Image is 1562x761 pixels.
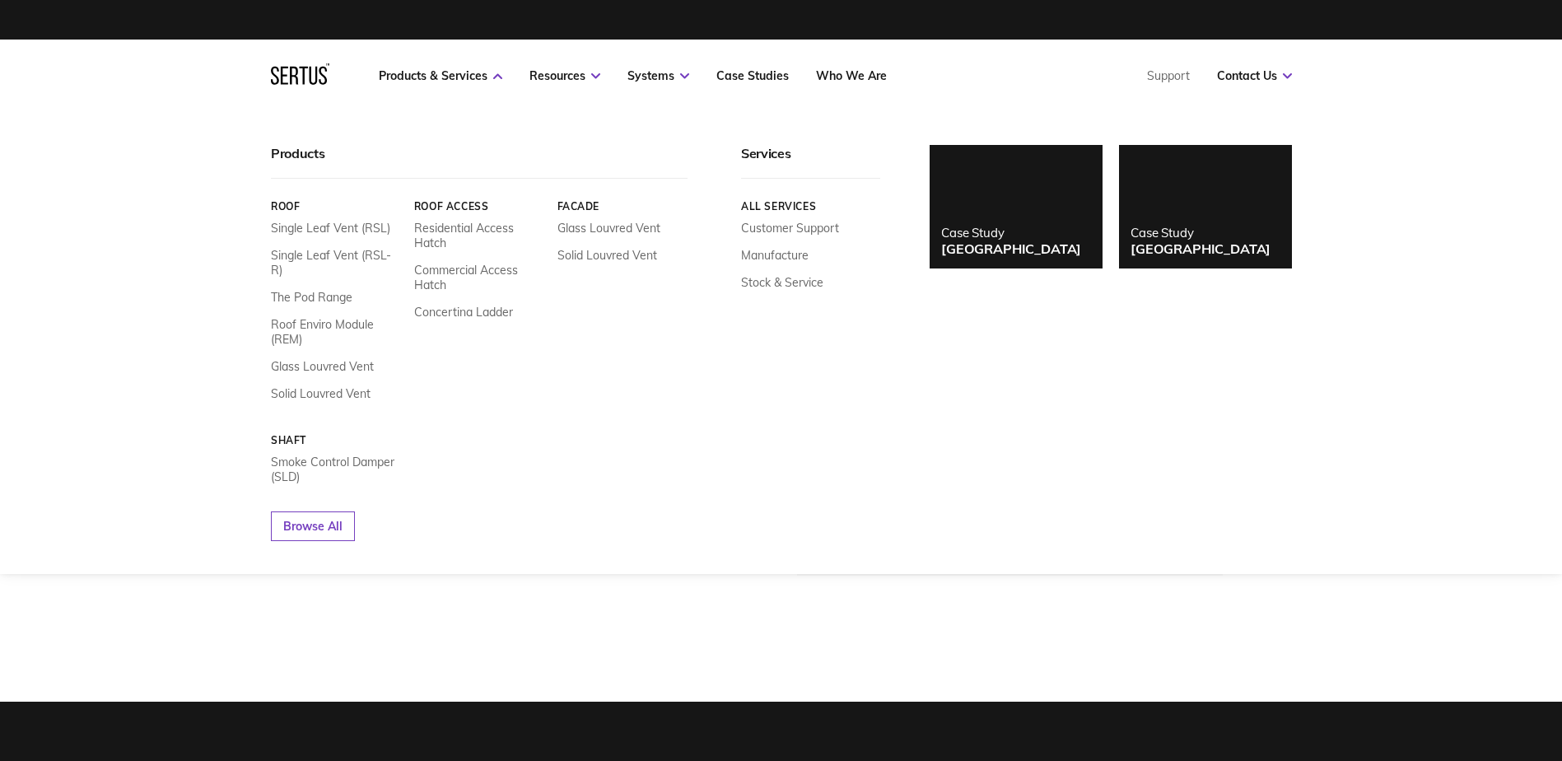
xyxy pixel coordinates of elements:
a: Glass Louvred Vent [271,359,374,374]
a: Single Leaf Vent (RSL-R) [271,248,402,278]
a: Solid Louvred Vent [271,386,371,401]
a: Facade [557,200,688,212]
div: Case Study [1131,225,1271,240]
a: Support [1147,68,1190,83]
div: Case Study [941,225,1081,240]
a: The Pod Range [271,290,352,305]
a: Browse All [271,511,355,541]
a: Products & Services [379,68,502,83]
a: Smoke Control Damper (SLD) [271,455,402,484]
a: Manufacture [741,248,809,263]
a: Case Studies [716,68,789,83]
a: Contact Us [1217,68,1292,83]
a: Residential Access Hatch [413,221,544,250]
a: Case Study[GEOGRAPHIC_DATA] [930,145,1103,268]
div: Services [741,145,880,179]
a: Systems [627,68,689,83]
a: Stock & Service [741,275,823,290]
a: Roof [271,200,402,212]
div: [GEOGRAPHIC_DATA] [1131,240,1271,257]
a: Case Study[GEOGRAPHIC_DATA] [1119,145,1292,268]
a: All services [741,200,880,212]
a: Single Leaf Vent (RSL) [271,221,390,236]
a: Roof Access [413,200,544,212]
a: Commercial Access Hatch [413,263,544,292]
a: Glass Louvred Vent [557,221,660,236]
iframe: Chat Widget [1480,682,1562,761]
div: Products [271,145,688,179]
a: Shaft [271,434,402,446]
a: Roof Enviro Module (REM) [271,317,402,347]
a: Customer Support [741,221,839,236]
a: Who We Are [816,68,887,83]
div: [GEOGRAPHIC_DATA] [941,240,1081,257]
a: Concertina Ladder [413,305,512,320]
a: Solid Louvred Vent [557,248,656,263]
a: Resources [529,68,600,83]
